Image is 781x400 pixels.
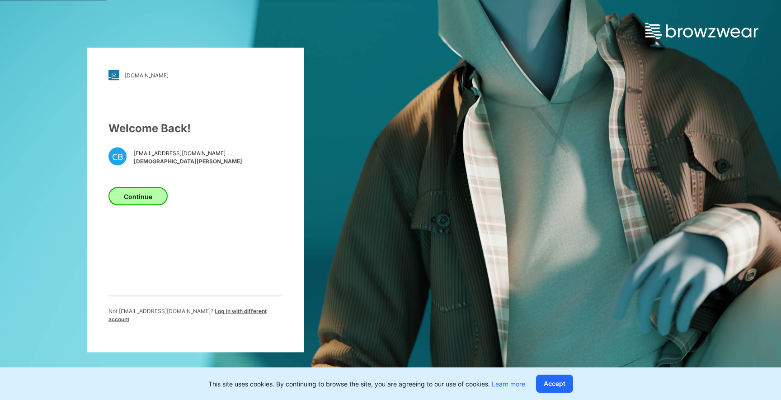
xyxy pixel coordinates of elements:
div: Welcome Back! [108,120,282,137]
img: browzwear-logo.e42bd6dac1945053ebaf764b6aa21510.svg [645,23,758,39]
span: [DEMOGRAPHIC_DATA][PERSON_NAME] [134,157,242,165]
div: CB [108,148,127,166]
p: This site uses cookies. By continuing to browse the site, you are agreeing to our use of cookies. [208,379,525,389]
span: [EMAIL_ADDRESS][DOMAIN_NAME] [134,149,242,157]
div: [DOMAIN_NAME] [125,71,169,78]
p: Not [EMAIL_ADDRESS][DOMAIN_NAME] ? [108,307,282,324]
button: Continue [108,187,168,205]
button: Accept [536,375,573,393]
a: Learn more [492,380,525,388]
img: stylezone-logo.562084cfcfab977791bfbf7441f1a819.svg [108,70,119,81]
a: [DOMAIN_NAME] [108,70,282,81]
